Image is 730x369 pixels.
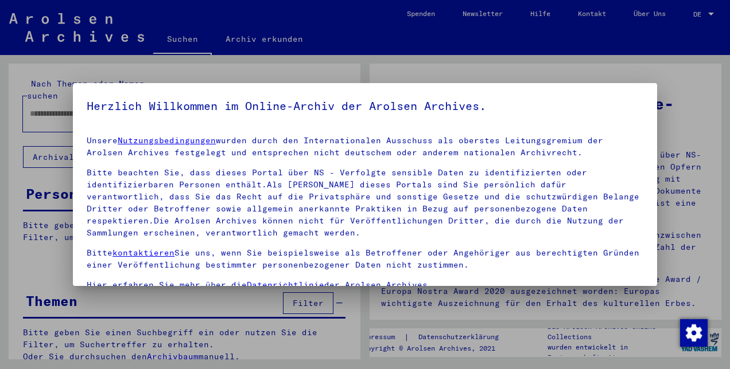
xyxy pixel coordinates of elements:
[87,167,643,239] p: Bitte beachten Sie, dass dieses Portal über NS - Verfolgte sensible Daten zu identifizierten oder...
[118,135,216,146] a: Nutzungsbedingungen
[87,135,643,159] p: Unsere wurden durch den Internationalen Ausschuss als oberstes Leitungsgremium der Arolsen Archiv...
[87,279,643,291] p: Hier erfahren Sie mehr über die der Arolsen Archives.
[680,319,708,347] img: Zustimmung ändern
[87,97,643,115] h5: Herzlich Willkommen im Online-Archiv der Arolsen Archives.
[112,248,174,258] a: kontaktieren
[247,280,324,290] a: Datenrichtlinie
[87,247,643,271] p: Bitte Sie uns, wenn Sie beispielsweise als Betroffener oder Angehöriger aus berechtigten Gründen ...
